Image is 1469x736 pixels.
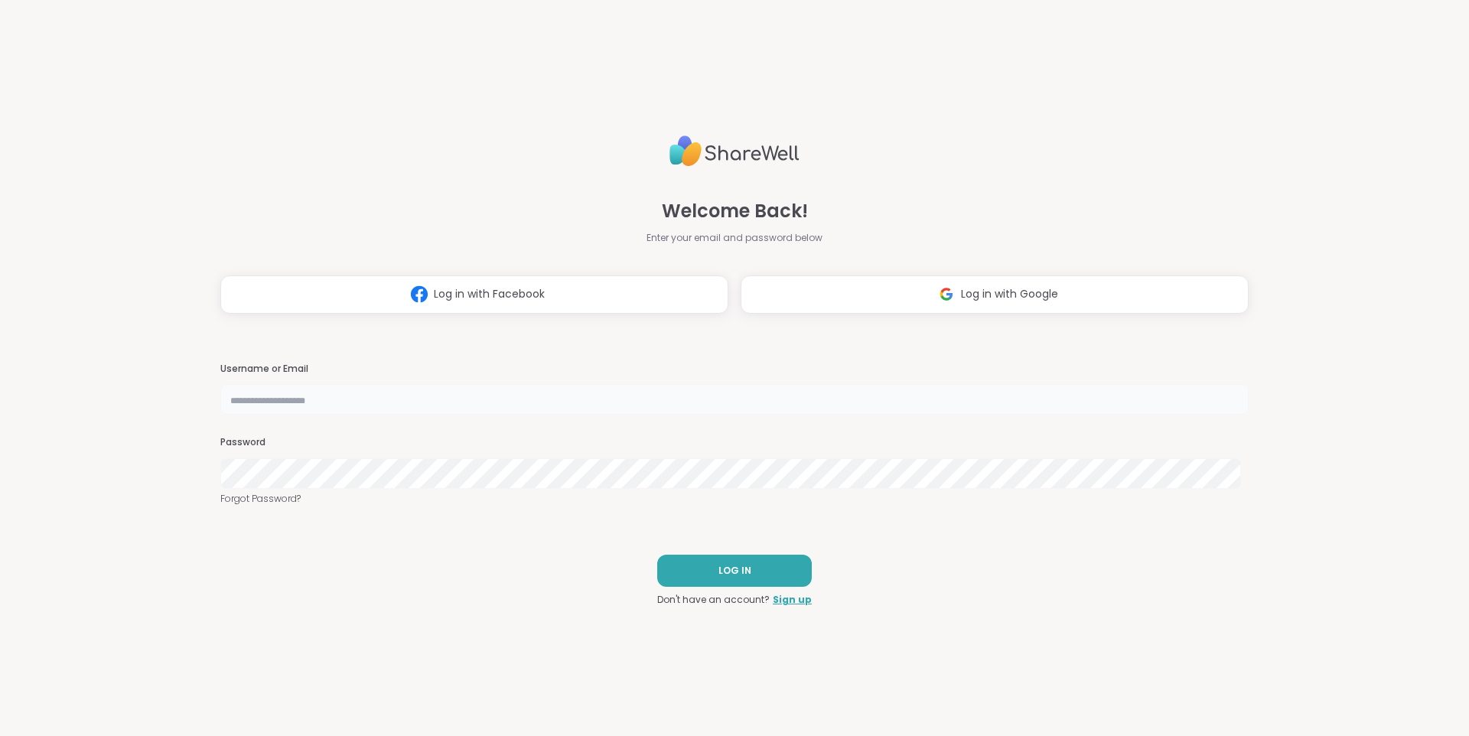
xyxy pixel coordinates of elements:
[961,286,1058,302] span: Log in with Google
[657,555,812,587] button: LOG IN
[669,129,800,173] img: ShareWell Logo
[662,197,808,225] span: Welcome Back!
[220,275,728,314] button: Log in with Facebook
[434,286,545,302] span: Log in with Facebook
[657,593,770,607] span: Don't have an account?
[405,280,434,308] img: ShareWell Logomark
[932,280,961,308] img: ShareWell Logomark
[647,231,822,245] span: Enter your email and password below
[220,363,1249,376] h3: Username or Email
[220,492,1249,506] a: Forgot Password?
[773,593,812,607] a: Sign up
[718,564,751,578] span: LOG IN
[220,436,1249,449] h3: Password
[741,275,1249,314] button: Log in with Google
